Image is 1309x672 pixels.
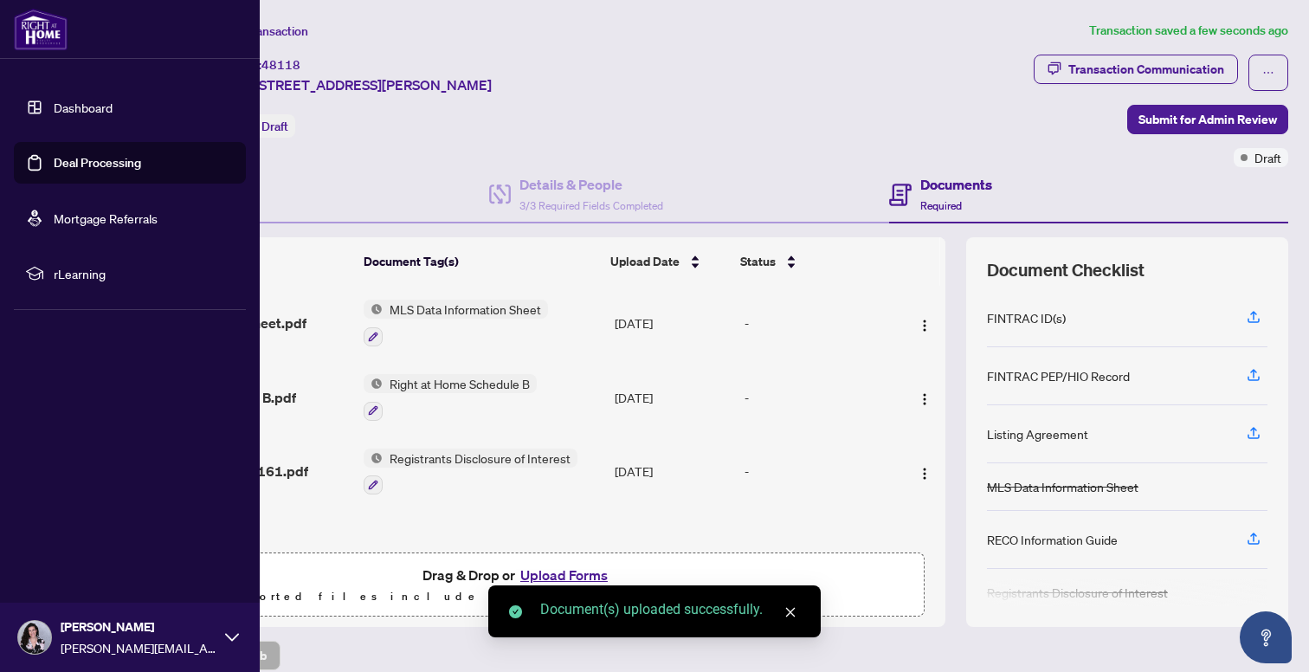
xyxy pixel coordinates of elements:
span: Upload Date [610,252,680,271]
article: Transaction saved a few seconds ago [1089,21,1288,41]
h4: Details & People [519,174,663,195]
span: Drag & Drop or [422,564,613,586]
span: View Transaction [216,23,308,39]
div: Document(s) uploaded successfully. [540,599,800,620]
td: [DATE] [608,286,738,360]
span: Document Checklist [987,258,1145,282]
div: - [745,462,893,481]
span: [PERSON_NAME] [61,617,216,636]
th: Document Tag(s) [357,237,604,286]
button: Status IconRegistrants Disclosure of Interest [364,449,577,495]
span: Required [920,199,962,212]
span: Draft [261,119,288,134]
td: [DATE] [608,360,738,435]
img: Logo [918,392,932,406]
button: Logo [911,384,938,411]
h4: Documents [920,174,992,195]
img: Logo [918,467,932,481]
span: ellipsis [1262,67,1274,79]
span: check-circle [509,605,522,618]
span: close [784,606,796,618]
a: Deal Processing [54,155,141,171]
div: - [745,388,893,407]
th: Upload Date [603,237,732,286]
a: Mortgage Referrals [54,210,158,226]
img: Status Icon [364,374,383,393]
span: Draft [1254,148,1281,167]
span: Status [740,252,776,271]
button: Submit for Admin Review [1127,105,1288,134]
div: MLS Data Information Sheet [987,477,1138,496]
button: Transaction Communication [1034,55,1238,84]
div: Listing Agreement [987,424,1088,443]
img: Profile Icon [18,621,51,654]
div: Transaction Communication [1068,55,1224,83]
a: Close [781,603,800,622]
span: 3/3 Required Fields Completed [519,199,663,212]
span: rLearning [54,264,234,283]
span: 48118 [261,57,300,73]
button: Upload Forms [515,564,613,586]
div: - [745,313,893,333]
td: [DATE] [608,435,738,509]
button: Logo [911,309,938,337]
span: Right at Home Schedule B [383,374,537,393]
span: 1507-[STREET_ADDRESS][PERSON_NAME] [215,74,492,95]
span: MLS Data Information Sheet [383,300,548,319]
span: [PERSON_NAME][EMAIL_ADDRESS][PERSON_NAME][DOMAIN_NAME] [61,638,216,657]
button: Open asap [1240,611,1292,663]
a: Dashboard [54,100,113,115]
img: Logo [918,319,932,333]
div: FINTRAC PEP/HIO Record [987,366,1130,385]
th: Status [733,237,894,286]
button: Logo [911,457,938,485]
div: RECO Information Guide [987,530,1118,549]
img: Status Icon [364,449,383,468]
img: Status Icon [364,300,383,319]
button: Status IconRight at Home Schedule B [364,374,537,421]
span: Submit for Admin Review [1138,106,1277,133]
button: Status IconMLS Data Information Sheet [364,300,548,346]
span: Drag & Drop orUpload FormsSupported files include .PDF, .JPG, .JPEG, .PNG under25MB [112,553,924,617]
span: Registrants Disclosure of Interest [383,449,577,468]
img: logo [14,9,68,50]
div: FINTRAC ID(s) [987,308,1066,327]
p: Supported files include .PDF, .JPG, .JPEG, .PNG under 25 MB [122,586,913,607]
